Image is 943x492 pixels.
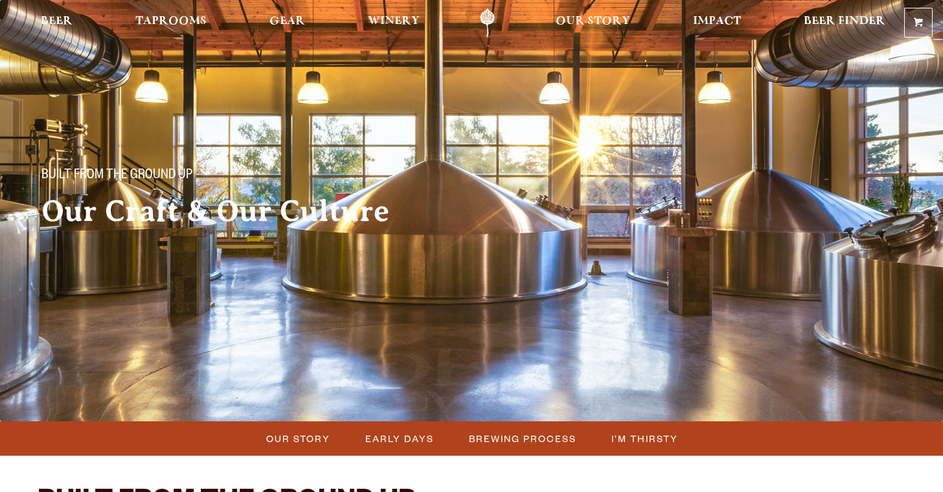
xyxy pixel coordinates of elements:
[469,429,576,448] span: Brewing Process
[266,429,330,448] span: Our Story
[368,16,420,27] span: Winery
[32,8,81,38] a: Beer
[41,168,192,185] span: Built From The Ground Up
[611,429,678,448] span: I’m Thirsty
[359,8,428,38] a: Winery
[547,8,639,38] a: Our Story
[604,429,685,448] a: I’m Thirsty
[258,429,337,448] a: Our Story
[135,16,207,27] span: Taprooms
[685,8,749,38] a: Impact
[556,16,630,27] span: Our Story
[693,16,741,27] span: Impact
[41,195,446,228] h2: Our Craft & Our Culture
[41,16,73,27] span: Beer
[461,429,583,448] a: Brewing Process
[261,8,313,38] a: Gear
[463,8,512,38] a: Odell Home
[365,429,434,448] span: Early Days
[358,429,440,448] a: Early Days
[804,16,885,27] span: Beer Finder
[127,8,215,38] a: Taprooms
[795,8,894,38] a: Beer Finder
[269,16,305,27] span: Gear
